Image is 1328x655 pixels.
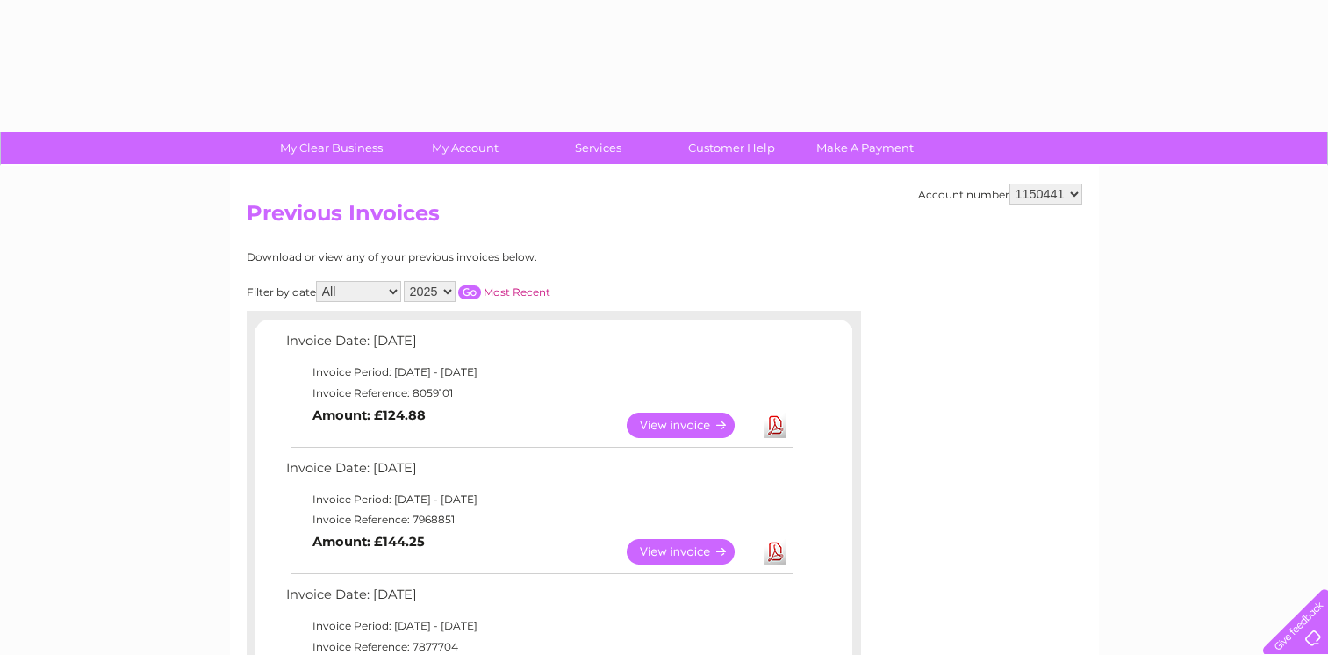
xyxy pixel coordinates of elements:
a: Download [764,413,786,438]
td: Invoice Reference: 8059101 [282,383,795,404]
a: Download [764,539,786,565]
a: Services [526,132,671,164]
td: Invoice Reference: 7968851 [282,509,795,530]
a: My Clear Business [259,132,404,164]
a: My Account [392,132,537,164]
td: Invoice Period: [DATE] - [DATE] [282,489,795,510]
a: Most Recent [484,285,550,299]
b: Amount: £124.88 [312,407,426,423]
td: Invoice Date: [DATE] [282,329,795,362]
td: Invoice Date: [DATE] [282,457,795,489]
td: Invoice Date: [DATE] [282,583,795,615]
a: Make A Payment [793,132,937,164]
a: View [627,413,756,438]
b: Amount: £144.25 [312,534,425,550]
div: Account number [918,184,1082,205]
h2: Previous Invoices [247,201,1082,234]
a: View [627,539,756,565]
td: Invoice Period: [DATE] - [DATE] [282,615,795,637]
a: Customer Help [659,132,804,164]
td: Invoice Period: [DATE] - [DATE] [282,362,795,383]
div: Filter by date [247,281,707,302]
div: Download or view any of your previous invoices below. [247,251,707,263]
